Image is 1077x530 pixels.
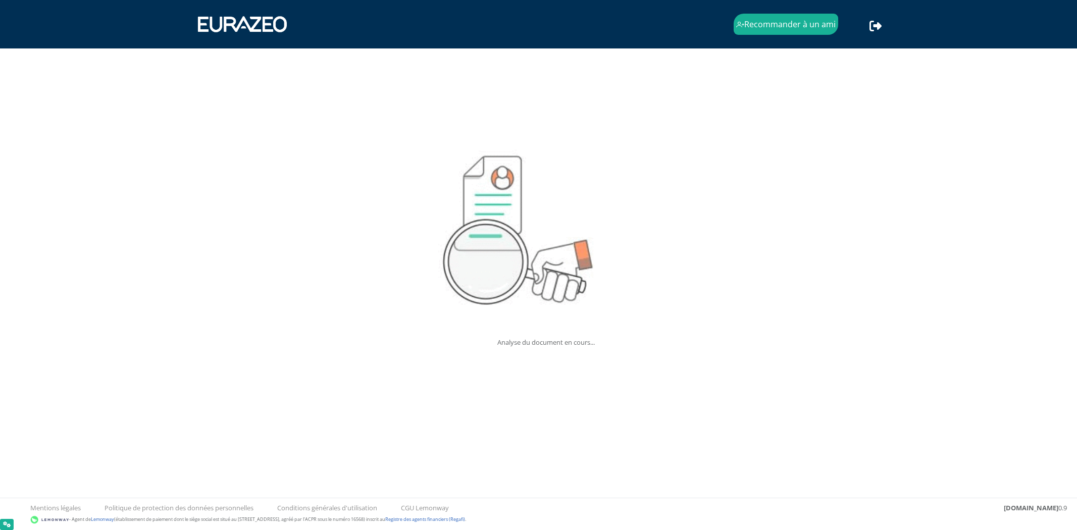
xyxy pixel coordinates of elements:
[1004,503,1058,512] strong: [DOMAIN_NAME]
[385,516,465,522] a: Registre des agents financiers (Regafi)
[10,515,1067,525] div: - Agent de (établissement de paiement dont le siège social est situé au [STREET_ADDRESS], agréé p...
[30,515,69,525] img: logo-lemonway.png
[378,76,714,328] img: doc-process.gif
[190,9,294,39] img: 1731417592-eurazeo_logo_blanc.png
[734,14,838,35] a: Recommander à un ami
[251,76,842,347] div: Analyse du document en cours...
[30,503,81,513] a: Mentions légales
[277,503,377,513] a: Conditions générales d'utilisation
[91,516,114,522] a: Lemonway
[1004,503,1067,513] div: 0.9
[401,503,449,513] a: CGU Lemonway
[105,503,253,513] a: Politique de protection des données personnelles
